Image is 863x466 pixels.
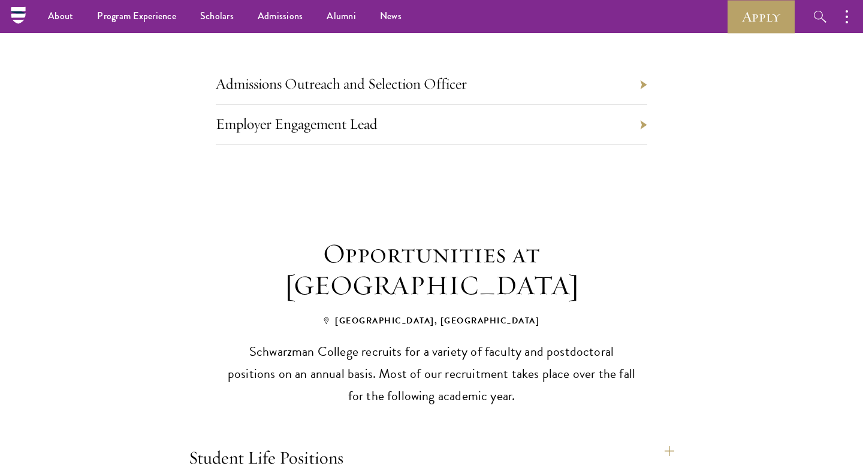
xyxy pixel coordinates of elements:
h3: Opportunities at [GEOGRAPHIC_DATA] [210,238,653,301]
p: Schwarzman College recruits for a variety of faculty and postdoctoral positions on an annual basi... [225,340,638,407]
a: Admissions Outreach and Selection Officer [216,74,467,93]
span: [GEOGRAPHIC_DATA], [GEOGRAPHIC_DATA] [324,314,539,327]
a: Employer Engagement Lead [216,114,378,133]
